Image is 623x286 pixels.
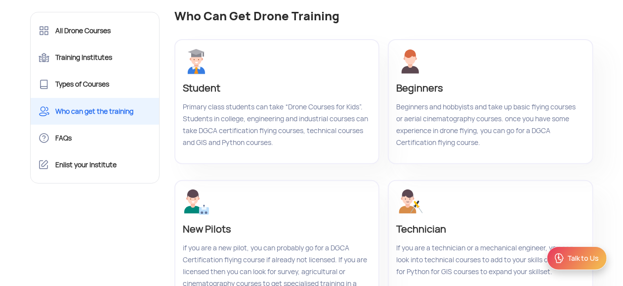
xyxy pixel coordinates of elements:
img: who_can_get_training [183,48,210,75]
a: All Drone Courses [31,17,160,44]
a: Training Institutes [31,44,160,71]
div: Talk to Us [567,253,599,263]
a: FAQs [31,125,160,151]
img: who_can_get_training [396,189,424,216]
a: Enlist your Institute [31,151,160,178]
a: Types of Courses [31,71,160,97]
p: Student [183,80,369,96]
h1: Who Can Get Drone Training [174,9,593,23]
p: Beginners [396,80,582,96]
img: who_can_get_training [396,48,424,75]
p: If you are a technician or a mechanical engineer, you can look into technical courses to add to y... [396,242,582,278]
img: ic_Support.svg [553,252,565,264]
p: Beginners and hobbyists and take up basic flying courses or aerial cinematography courses. once y... [396,101,582,148]
img: who_can_get_training [183,189,210,216]
a: Who can get the training [31,98,160,125]
p: Primary class students can take “Drone Courses for Kids”. Students in college, engineering and in... [183,101,369,148]
p: Technician [396,221,582,237]
p: New Pilots [183,221,369,237]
